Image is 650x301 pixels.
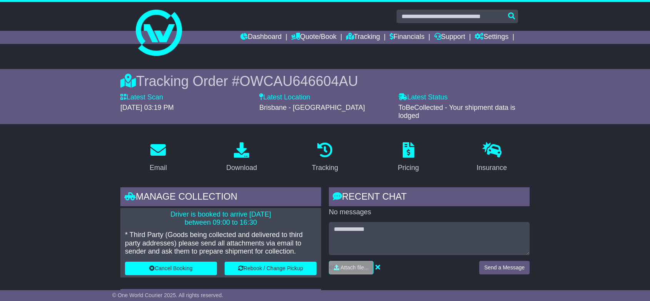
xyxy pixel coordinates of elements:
p: * Third Party (Goods being collected and delivered to third party addresses) please send all atta... [125,231,317,256]
a: Tracking [346,31,380,44]
span: [DATE] 03:19 PM [120,104,174,111]
div: Insurance [477,163,507,173]
div: Email [150,163,167,173]
button: Cancel Booking [125,262,217,275]
label: Latest Status [398,93,448,102]
p: Driver is booked to arrive [DATE] between 09:00 to 16:30 [125,210,317,227]
span: Brisbane - [GEOGRAPHIC_DATA] [259,104,365,111]
div: RECENT CHAT [329,187,530,208]
a: Quote/Book [291,31,337,44]
span: © One World Courier 2025. All rights reserved. [112,292,223,298]
a: Dashboard [240,31,282,44]
a: Support [434,31,465,44]
div: Tracking [312,163,338,173]
p: No messages [329,208,530,217]
span: ToBeCollected - Your shipment data is lodged [398,104,515,120]
div: Download [226,163,257,173]
button: Rebook / Change Pickup [225,262,317,275]
a: Settings [475,31,508,44]
a: Financials [390,31,425,44]
label: Latest Location [259,93,310,102]
a: Email [145,140,172,176]
button: Send a Message [479,261,530,274]
a: Pricing [393,140,424,176]
div: Manage collection [120,187,321,208]
div: Tracking Order # [120,73,530,89]
div: Pricing [398,163,419,173]
a: Download [221,140,262,176]
a: Tracking [307,140,343,176]
span: OWCAU646604AU [240,73,358,89]
label: Latest Scan [120,93,163,102]
a: Insurance [472,140,512,176]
